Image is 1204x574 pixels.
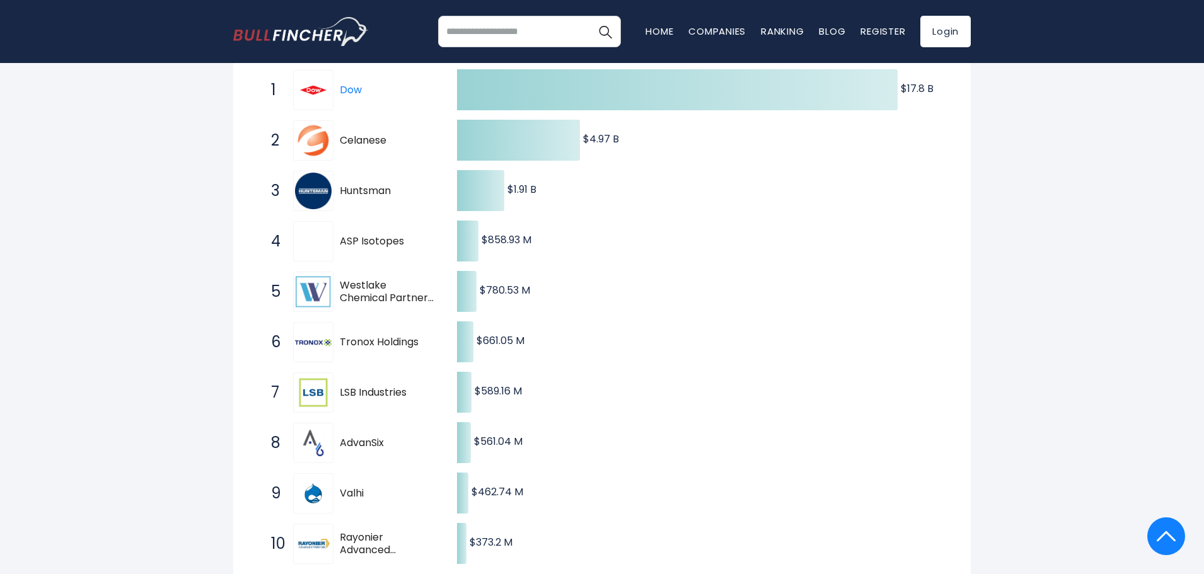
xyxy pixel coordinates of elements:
[340,487,435,500] span: Valhi
[233,17,369,46] img: bullfincher logo
[475,384,522,398] text: $589.16 M
[482,232,531,247] text: $858.93 M
[303,483,323,503] img: Valhi
[819,25,845,38] a: Blog
[295,173,332,209] img: Huntsman
[295,374,332,411] img: LSB Industries
[265,331,277,353] span: 6
[295,223,332,260] img: ASP Isotopes
[340,437,435,450] span: AdvanSix
[340,235,435,248] span: ASP Isotopes
[295,273,332,310] img: Westlake Chemical Partners LP
[480,283,530,297] text: $780.53 M
[340,531,435,558] span: Rayonier Advanced Materials
[477,333,524,348] text: $661.05 M
[265,130,277,151] span: 2
[265,533,277,554] span: 10
[265,79,277,101] span: 1
[901,81,934,96] text: $17.8 B
[293,70,340,110] a: Dow
[340,134,435,147] span: Celanese
[233,17,369,46] a: Go to homepage
[295,525,332,562] img: Rayonier Advanced Materials
[295,122,332,159] img: Celanese
[265,432,277,454] span: 8
[761,25,804,38] a: Ranking
[920,16,971,47] a: Login
[295,339,332,347] img: Tronox Holdings
[507,182,536,197] text: $1.91 B
[340,83,362,97] a: Dow
[340,386,435,399] span: LSB Industries
[340,185,435,198] span: Huntsman
[295,72,332,108] img: Dow
[645,25,673,38] a: Home
[470,535,512,549] text: $373.2 M
[295,425,332,461] img: AdvanSix
[265,281,277,302] span: 5
[340,279,435,306] span: Westlake Chemical Partners LP
[265,231,277,252] span: 4
[265,382,277,403] span: 7
[472,485,523,499] text: $462.74 M
[688,25,746,38] a: Companies
[583,132,619,146] text: $4.97 B
[474,434,523,449] text: $561.04 M
[340,336,435,349] span: Tronox Holdings
[860,25,905,38] a: Register
[589,16,621,47] button: Search
[265,180,277,202] span: 3
[265,483,277,504] span: 9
